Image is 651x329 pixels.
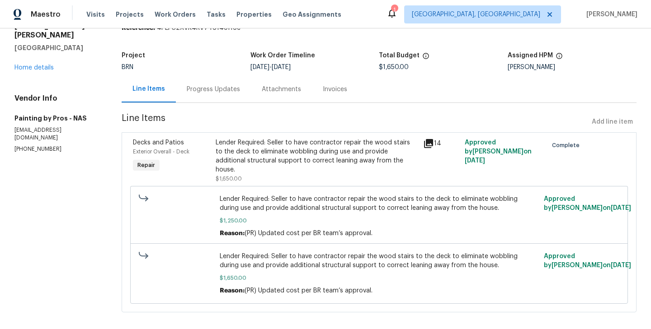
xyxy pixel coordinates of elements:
div: 14 [423,138,459,149]
span: Line Items [122,114,588,130]
span: - [250,64,291,70]
p: [EMAIL_ADDRESS][DOMAIN_NAME] [14,126,100,142]
span: Work Orders [155,10,196,19]
span: [PERSON_NAME] [583,10,637,19]
span: $1,650.00 [216,176,242,181]
span: $1,650.00 [379,64,409,70]
span: $1,650.00 [220,273,538,283]
span: Reason: [220,230,245,236]
h5: Work Order Timeline [250,52,315,59]
span: Approved by [PERSON_NAME] on [465,139,532,164]
span: Reason: [220,287,245,294]
span: [DATE] [272,64,291,70]
a: Home details [14,65,54,71]
div: Attachments [262,85,301,94]
div: [PERSON_NAME] [508,64,637,70]
h4: Vendor Info [14,94,100,103]
div: Line Items [132,84,165,93]
p: [PHONE_NUMBER] [14,145,100,153]
span: Decks and Patios [133,139,184,146]
span: Repair [134,161,159,170]
div: Lender Required: Seller to have contractor repair the wood stairs to the deck to eliminate wobbli... [216,138,418,174]
h2: [STREET_ADDRESS][PERSON_NAME] [14,22,100,40]
span: Tasks [207,11,226,18]
span: Visits [86,10,105,19]
span: Geo Assignments [283,10,341,19]
span: [DATE] [465,158,485,164]
span: $1,250.00 [220,216,538,225]
span: The total cost of line items that have been proposed by Opendoor. This sum includes line items th... [422,52,429,64]
span: [DATE] [611,262,631,269]
span: Exterior Overall - Deck [133,149,189,154]
h5: [GEOGRAPHIC_DATA] [14,43,100,52]
span: Approved by [PERSON_NAME] on [544,253,631,269]
span: Lender Required: Seller to have contractor repair the wood stairs to the deck to eliminate wobbli... [220,195,538,213]
span: [GEOGRAPHIC_DATA], [GEOGRAPHIC_DATA] [412,10,540,19]
span: BRN [122,64,133,70]
h5: Project [122,52,145,59]
span: Lender Required: Seller to have contractor repair the wood stairs to the deck to eliminate wobbli... [220,252,538,270]
div: Invoices [323,85,347,94]
span: Approved by [PERSON_NAME] on [544,196,631,211]
span: [DATE] [611,205,631,211]
span: Properties [236,10,272,19]
div: Progress Updates [187,85,240,94]
h5: Total Budget [379,52,420,59]
span: [DATE] [250,64,269,70]
h5: Painting by Pros - NAS [14,114,100,123]
span: The hpm assigned to this work order. [556,52,563,64]
span: Maestro [31,10,61,19]
span: Projects [116,10,144,19]
span: Complete [552,141,583,150]
span: (PR) Updated cost per BR team’s approval. [245,230,373,236]
div: 1 [391,5,397,14]
span: (PR) Updated cost per BR team’s approval. [245,287,373,294]
h5: Assigned HPM [508,52,553,59]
